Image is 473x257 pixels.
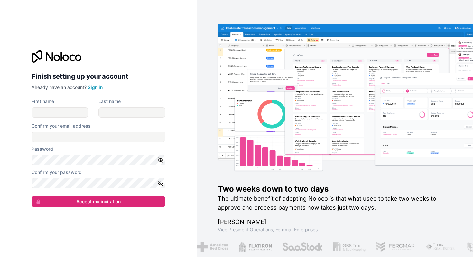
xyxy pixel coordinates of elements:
[32,196,165,207] button: Accept my invitation
[88,84,103,90] a: Sign in
[32,107,88,118] input: given-name
[32,146,53,152] label: Password
[426,242,461,252] img: /assets/phoenix-BREaitsQ.png
[218,217,453,226] h1: [PERSON_NAME]
[199,242,233,252] img: /assets/flatiron-C8eUkumj.png
[32,155,165,165] input: Password
[32,84,87,90] span: Already have an account?
[336,242,376,252] img: /assets/fergmar-CudnrXN5.png
[293,242,326,252] img: /assets/gbstax-C-GtDUiK.png
[98,107,165,118] input: family-name
[218,184,453,194] h1: Two weeks down to two days
[98,98,121,105] label: Last name
[218,194,453,212] h2: The ultimate benefit of adopting Noloco is that what used to take two weeks to approve and proces...
[32,98,54,105] label: First name
[32,132,165,142] input: Email address
[32,169,82,176] label: Confirm your password
[32,178,165,188] input: Confirm password
[386,242,416,252] img: /assets/fiera-fwj2N5v4.png
[218,226,453,233] h1: Vice President Operations , Fergmar Enterprises
[243,242,283,252] img: /assets/saastock-C6Zbiodz.png
[32,71,165,82] h2: Finish setting up your account
[32,123,91,129] label: Confirm your email address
